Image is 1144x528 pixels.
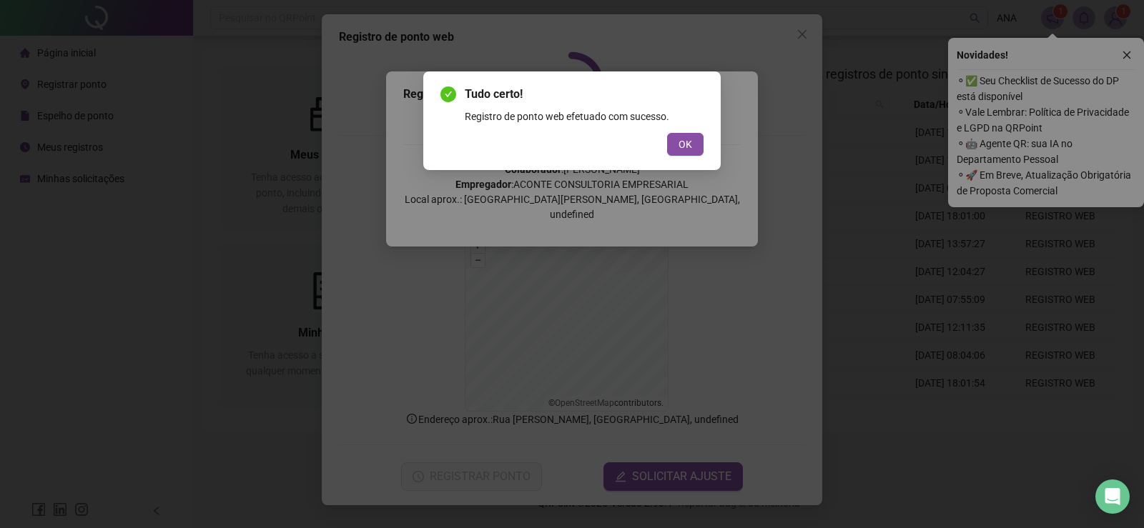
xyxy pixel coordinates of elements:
span: check-circle [440,86,456,102]
span: OK [679,136,692,152]
span: Tudo certo! [465,86,704,103]
div: Open Intercom Messenger [1095,479,1130,514]
div: Registro de ponto web efetuado com sucesso. [465,109,704,124]
button: OK [667,133,704,156]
